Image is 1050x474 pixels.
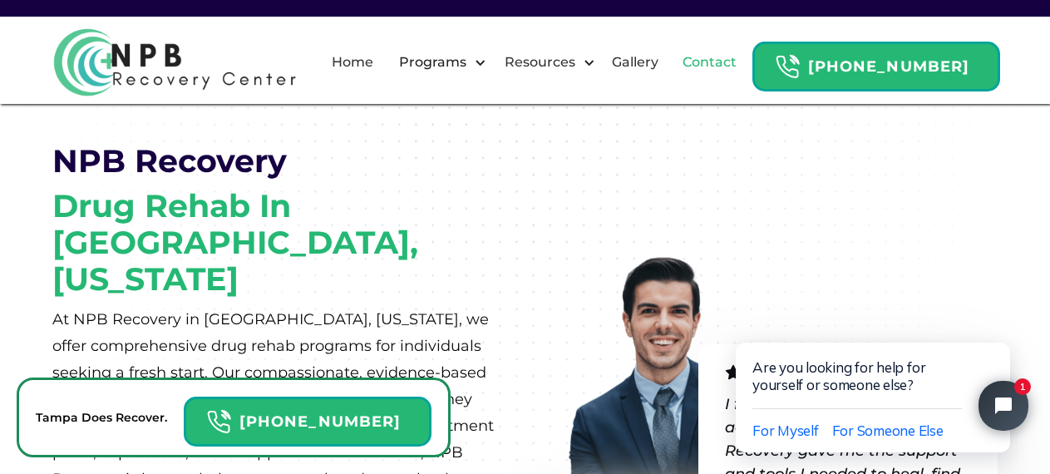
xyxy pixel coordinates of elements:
strong: [PHONE_NUMBER] [808,57,969,76]
a: Home [322,36,383,89]
div: Resources [490,36,599,89]
strong: [PHONE_NUMBER] [239,412,401,431]
h1: Drug Rehab in [GEOGRAPHIC_DATA], [US_STATE] [52,188,501,298]
div: Programs [385,36,490,89]
div: Resources [500,52,579,72]
a: Gallery [602,36,668,89]
div: Programs [395,52,471,72]
a: Contact [673,36,747,89]
iframe: Tidio Chat [701,289,1050,474]
h1: NPB Recovery [52,143,287,180]
a: Header Calendar Icons[PHONE_NUMBER] [184,388,431,447]
img: Header Calendar Icons [206,409,231,435]
a: Header Calendar Icons[PHONE_NUMBER] [752,33,1000,91]
p: Tampa Does Recover. [36,407,167,427]
img: Header Calendar Icons [775,54,800,80]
